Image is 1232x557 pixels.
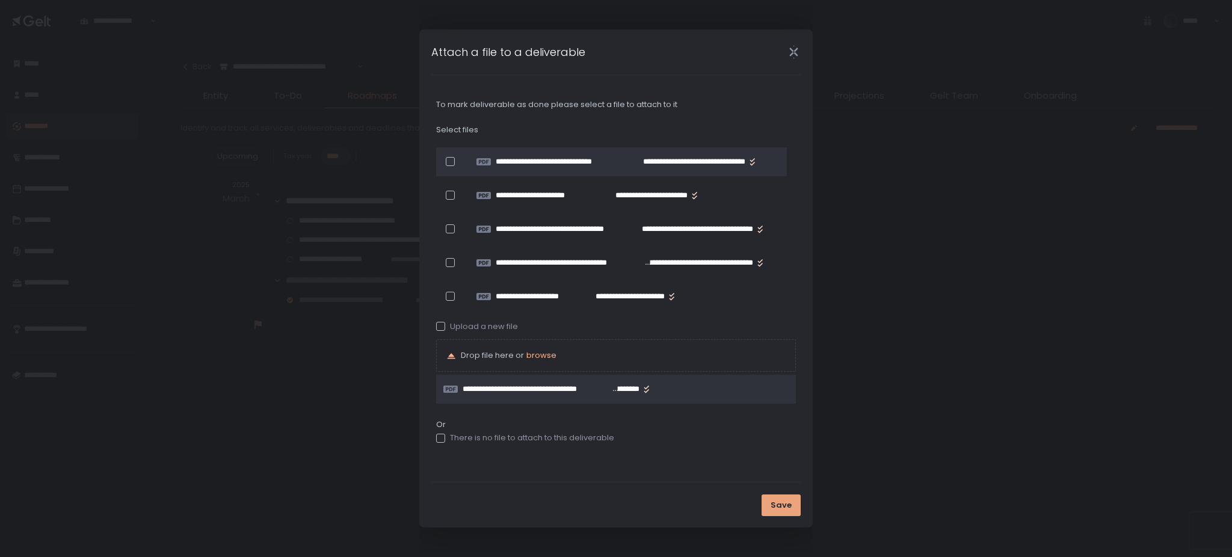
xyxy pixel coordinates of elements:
h1: Attach a file to a deliverable [431,44,585,60]
div: To mark deliverable as done please select a file to attach to it [436,99,796,110]
div: Select files [436,125,796,135]
button: Save [762,494,801,516]
span: Save [771,500,792,511]
div: Close [774,45,813,59]
button: browse [526,350,556,361]
p: Drop file here or [461,350,556,361]
span: Or [436,419,796,430]
span: browse [526,349,556,361]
